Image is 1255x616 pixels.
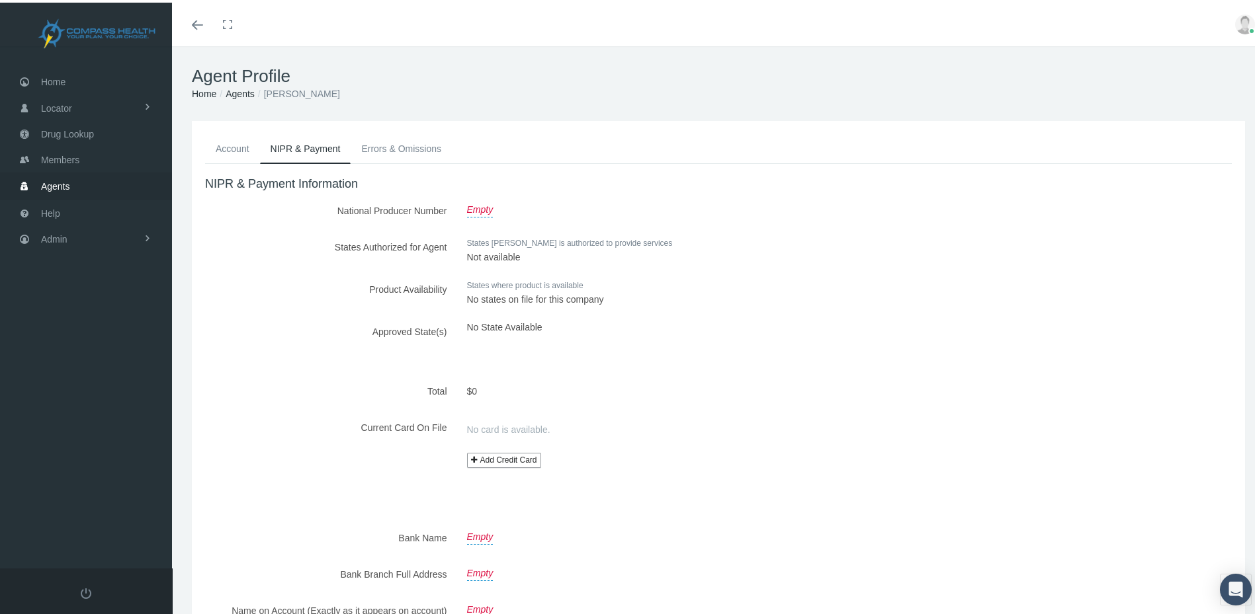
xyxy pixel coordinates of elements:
img: COMPASS HEALTH, INC [17,15,176,48]
span: Members [41,145,79,170]
label: Approved State(s) [195,317,457,340]
a: Errors & Omissions [351,132,452,161]
span: States where product is available [467,278,584,288]
div: Open Intercom Messenger [1220,571,1252,603]
span: Admin [41,224,67,249]
div: No State Available [467,317,1058,332]
label: $0 [467,377,488,400]
label: Total [195,377,457,400]
a: Empty [467,560,494,578]
label: Product Availability [195,275,457,304]
span: Not available [467,247,1233,262]
label: National Producer Number [195,196,457,219]
a: Account [205,132,260,161]
h1: Agent Profile [192,63,1245,84]
a: Add Credit Card [467,450,541,465]
a: Home [192,86,216,96]
img: user-placeholder.jpg [1235,12,1255,32]
span: Agents [41,171,70,196]
label: Bank Name [195,523,457,547]
a: Empty [467,596,494,615]
span: Home [41,67,65,92]
a: NIPR & Payment [260,132,351,161]
label: Bank Branch Full Address [195,560,457,583]
label: Current Card On File [195,413,457,436]
label: States Authorized for Agent [195,233,457,262]
a: Empty [467,523,494,542]
a: Empty [467,196,494,215]
span: No states on file for this company [467,289,1058,304]
span: Drug Lookup [41,119,94,144]
span: Locator [41,93,72,118]
span: Help [41,198,60,223]
li: [PERSON_NAME] [255,84,340,98]
a: No card is available. [467,420,1233,434]
a: Agents [226,86,255,96]
h4: NIPR & Payment Information [205,174,1232,189]
span: States [PERSON_NAME] is authorized to provide services [467,236,673,245]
